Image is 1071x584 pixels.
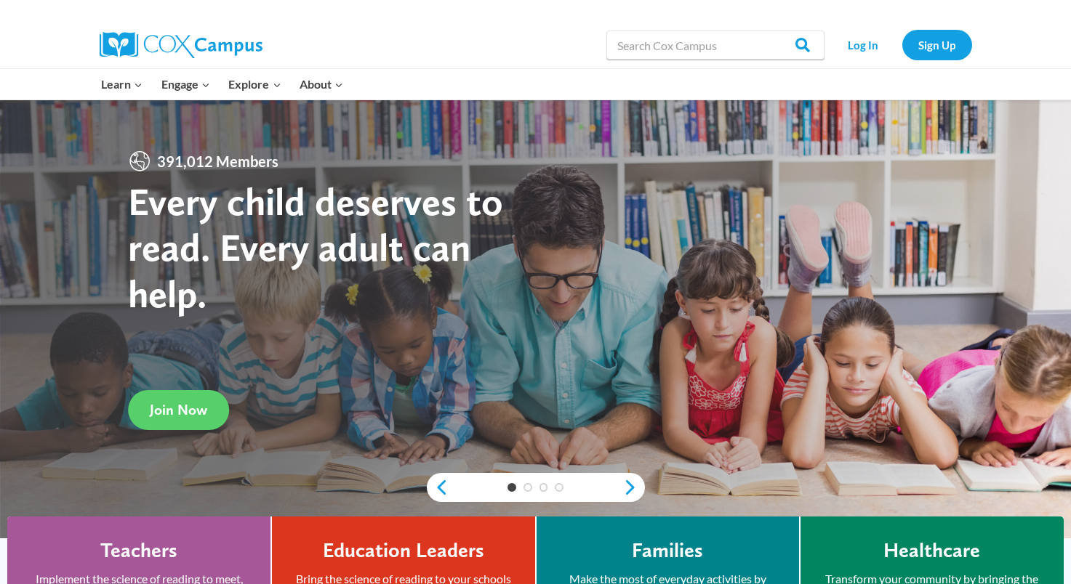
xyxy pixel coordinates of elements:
span: Explore [228,75,281,94]
img: Cox Campus [100,32,262,58]
a: 2 [524,483,532,492]
a: Sign Up [902,30,972,60]
h4: Families [632,538,703,563]
input: Search Cox Campus [606,31,825,60]
h4: Healthcare [883,538,980,563]
a: Join Now [128,390,229,430]
span: About [300,75,343,94]
a: 1 [508,483,516,492]
h4: Teachers [100,538,177,563]
strong: Every child deserves to read. Every adult can help. [128,178,503,317]
span: Join Now [150,401,207,418]
div: content slider buttons [427,473,645,502]
a: previous [427,479,449,496]
a: Log In [832,30,895,60]
a: next [623,479,645,496]
a: 4 [555,483,563,492]
span: Learn [101,75,143,94]
nav: Secondary Navigation [832,30,972,60]
nav: Primary Navigation [92,69,353,100]
span: 391,012 Members [151,150,284,173]
h4: Education Leaders [323,538,484,563]
a: 3 [539,483,548,492]
span: Engage [161,75,210,94]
